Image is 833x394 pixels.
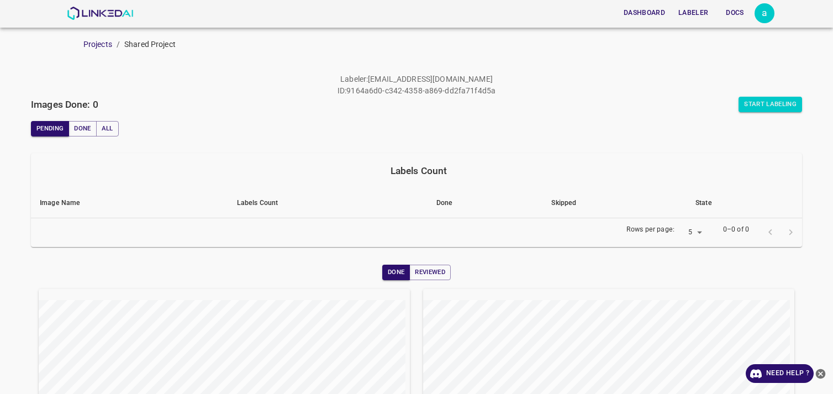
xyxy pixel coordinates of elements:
[346,85,495,97] p: 9164a6d0-c342-4358-a869-dd2fa71f4d5a
[755,3,774,23] button: Open settings
[368,73,493,85] p: [EMAIL_ADDRESS][DOMAIN_NAME]
[715,2,755,24] a: Docs
[542,188,687,218] th: Skipped
[723,225,749,235] p: 0–0 of 0
[338,85,346,97] p: ID :
[428,188,542,218] th: Done
[124,39,176,50] p: Shared Project
[739,97,802,112] button: Start Labeling
[814,364,827,383] button: close-help
[626,225,674,235] p: Rows per page:
[617,2,672,24] a: Dashboard
[409,265,451,280] button: Reviewed
[687,188,802,218] th: State
[67,7,134,20] img: LinkedAI
[83,40,112,49] a: Projects
[746,364,814,383] a: Need Help ?
[755,3,774,23] div: a
[672,2,715,24] a: Labeler
[382,265,410,280] button: Done
[31,188,228,218] th: Image Name
[68,121,96,136] button: Done
[40,163,798,178] div: Labels Count
[340,73,368,85] p: Labeler :
[619,4,669,22] button: Dashboard
[679,225,705,240] div: 5
[717,4,752,22] button: Docs
[228,188,428,218] th: Labels Count
[31,121,69,136] button: Pending
[674,4,713,22] button: Labeler
[96,121,119,136] button: All
[31,97,98,112] h6: Images Done: 0
[83,39,833,50] nav: breadcrumb
[117,39,120,50] li: /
